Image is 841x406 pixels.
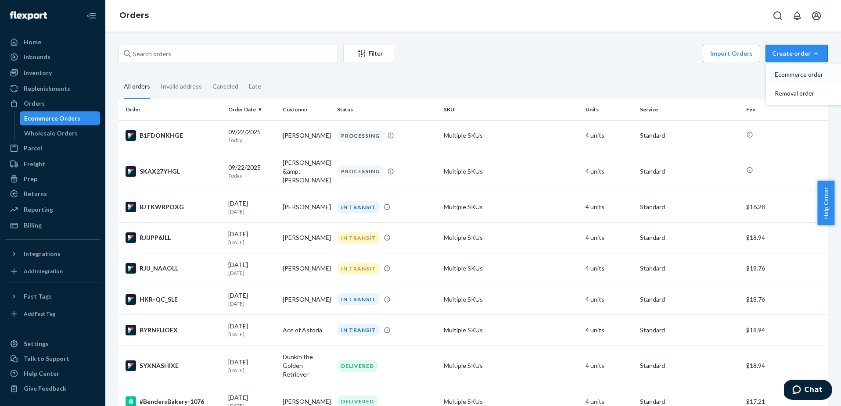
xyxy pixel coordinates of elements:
[808,7,825,25] button: Open account menu
[743,192,828,222] td: $16.28
[126,263,221,274] div: RJU_NAAOLL
[772,49,821,58] div: Create order
[334,99,440,120] th: Status
[582,284,636,315] td: 4 units
[743,315,828,345] td: $18.94
[5,307,100,321] a: Add Fast Tag
[640,167,739,176] p: Standard
[228,199,276,215] div: [DATE]
[119,11,149,20] a: Orders
[636,99,743,120] th: Service
[24,292,52,301] div: Fast Tags
[228,172,276,179] p: Today
[228,322,276,338] div: [DATE]
[5,367,100,381] a: Help Center
[24,114,80,123] div: Ecommerce Orders
[337,293,380,305] div: IN TRANSIT
[126,202,221,212] div: BJTKWRPOXG
[228,136,276,144] p: Today
[10,11,47,20] img: Flexport logo
[24,129,78,138] div: Wholesale Orders
[5,381,100,395] button: Give Feedback
[440,222,582,253] td: Multiple SKUs
[5,289,100,303] button: Fast Tags
[126,232,221,243] div: RJIJPP6JLL
[440,253,582,284] td: Multiple SKUs
[5,264,100,278] a: Add Integration
[24,160,45,168] div: Freight
[5,203,100,217] a: Reporting
[640,131,739,140] p: Standard
[788,7,806,25] button: Open notifications
[126,166,221,177] div: SKAX27YHGL
[20,111,101,125] a: Ecommerce Orders
[228,358,276,374] div: [DATE]
[344,49,394,58] div: Filter
[5,82,100,96] a: Replenishments
[337,324,380,336] div: IN TRANSIT
[83,7,100,25] button: Close Navigation
[582,345,636,386] td: 4 units
[24,310,55,317] div: Add Fast Tag
[640,233,739,242] p: Standard
[126,360,221,371] div: SYXNASHIXE
[112,3,156,28] ol: breadcrumbs
[440,315,582,345] td: Multiple SKUs
[337,201,380,213] div: IN TRANSIT
[119,99,225,120] th: Order
[279,284,334,315] td: [PERSON_NAME]
[279,253,334,284] td: [PERSON_NAME]
[24,339,49,348] div: Settings
[24,84,70,93] div: Replenishments
[24,189,47,198] div: Returns
[279,345,334,386] td: Dunkin the Golden Retriever
[440,284,582,315] td: Multiple SKUs
[279,120,334,151] td: [PERSON_NAME]
[5,50,100,64] a: Inbounds
[225,99,279,120] th: Order Date
[337,232,380,244] div: IN TRANSIT
[24,221,42,230] div: Billing
[582,222,636,253] td: 4 units
[228,291,276,307] div: [DATE]
[337,130,384,142] div: PROCESSING
[119,45,338,62] input: Search orders
[228,208,276,215] p: [DATE]
[161,75,202,98] div: Invalid address
[784,380,832,402] iframe: Opens a widget where you can chat to one of our agents
[582,315,636,345] td: 4 units
[743,99,828,120] th: Fee
[24,144,42,153] div: Parcel
[703,45,760,62] button: Import Orders
[343,45,394,62] button: Filter
[769,7,787,25] button: Open Search Box
[228,128,276,144] div: 09/22/2025
[5,218,100,232] a: Billing
[440,151,582,192] td: Multiple SKUs
[228,239,276,246] p: [DATE]
[817,181,834,225] button: Help Center
[24,205,53,214] div: Reporting
[228,260,276,277] div: [DATE]
[228,163,276,179] div: 09/22/2025
[279,192,334,222] td: [PERSON_NAME]
[766,45,828,62] button: Create orderEcommerce orderRemoval order
[24,68,52,77] div: Inventory
[337,263,380,274] div: IN TRANSIT
[24,175,37,183] div: Prep
[582,253,636,284] td: 4 units
[126,294,221,305] div: HKR-QC_SLE
[124,75,150,99] div: All orders
[440,99,582,120] th: SKU
[640,203,739,211] p: Standard
[5,157,100,171] a: Freight
[228,269,276,277] p: [DATE]
[5,247,100,261] button: Integrations
[24,99,45,108] div: Orders
[5,141,100,155] a: Parcel
[640,264,739,273] p: Standard
[24,38,41,46] div: Home
[337,360,378,372] div: DELIVERED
